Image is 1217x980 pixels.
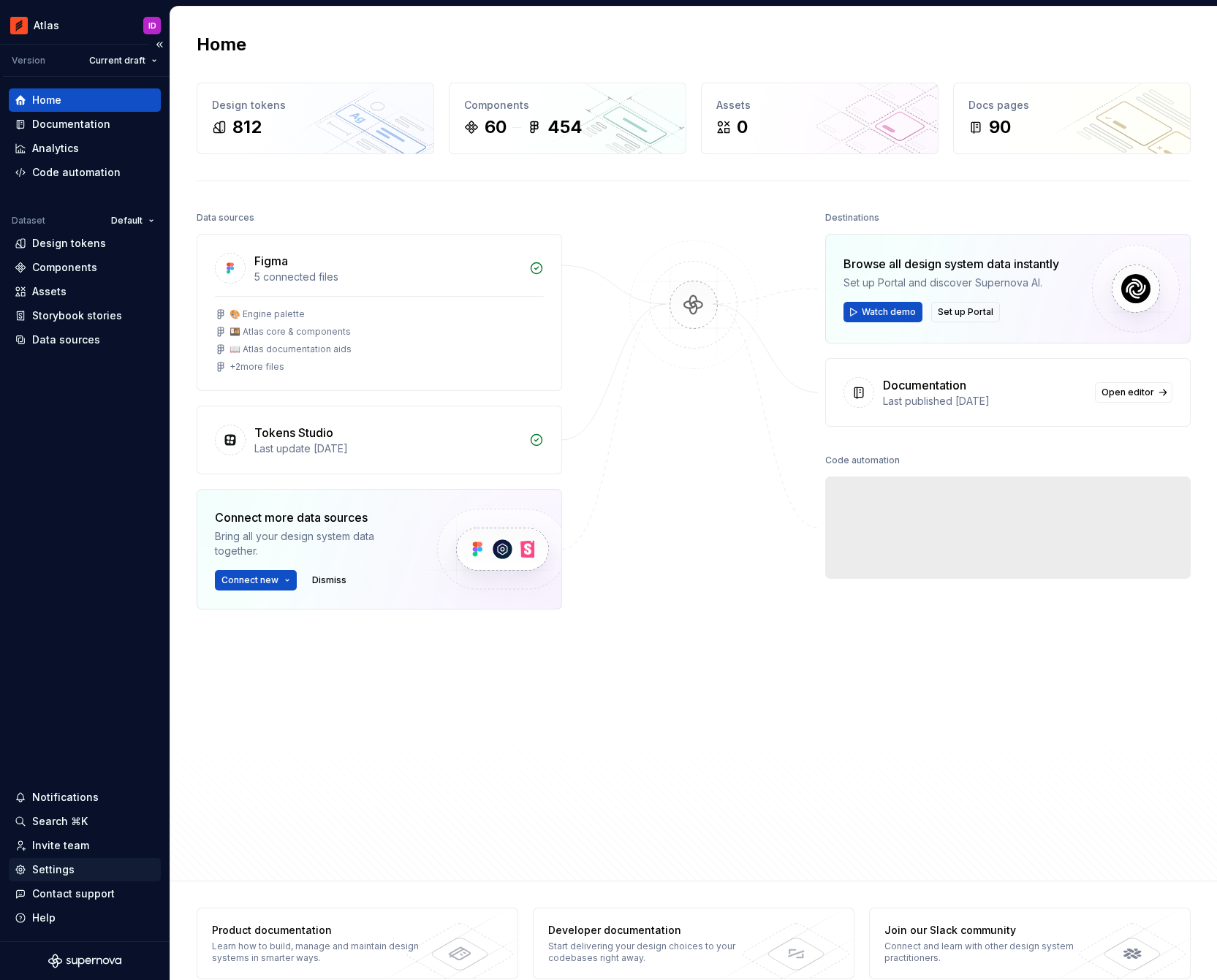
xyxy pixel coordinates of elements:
div: Components [464,98,671,113]
div: Product documentation [212,923,423,938]
div: Help [32,911,56,925]
div: Connect more data sources [215,509,412,526]
button: Connect new [215,570,297,590]
div: 454 [547,115,583,139]
div: Docs pages [968,98,1175,113]
a: Home [9,88,161,112]
div: 0 [737,115,748,139]
div: Storybook stories [32,308,122,323]
a: Invite team [9,834,161,857]
div: Version [12,55,45,67]
div: Code automation [825,450,900,471]
a: Settings [9,858,161,881]
div: 5 connected files [254,270,520,284]
a: Product documentationLearn how to build, manage and maintain design systems in smarter ways. [197,908,518,979]
div: Settings [32,862,75,877]
span: Connect new [221,574,278,586]
span: Current draft [89,55,145,67]
div: Assets [716,98,923,113]
div: Start delivering your design choices to your codebases right away. [548,941,759,964]
a: Code automation [9,161,161,184]
a: Design tokens [9,232,161,255]
button: Default [105,210,161,231]
div: Design tokens [32,236,106,251]
div: Notifications [32,790,99,805]
a: Design tokens812 [197,83,434,154]
span: Set up Portal [938,306,993,318]
button: Collapse sidebar [149,34,170,55]
div: Developer documentation [548,923,759,938]
button: Current draft [83,50,164,71]
div: 🎨 Engine palette [230,308,305,320]
a: Components60454 [449,83,686,154]
span: Dismiss [312,574,346,586]
div: Connect and learn with other design system practitioners. [884,941,1096,964]
a: Assets [9,280,161,303]
div: Atlas [34,18,59,33]
button: Notifications [9,786,161,809]
div: Browse all design system data instantly [843,255,1059,273]
div: Assets [32,284,67,299]
button: Set up Portal [931,302,1000,322]
div: Learn how to build, manage and maintain design systems in smarter ways. [212,941,423,964]
span: Watch demo [862,306,916,318]
a: Analytics [9,137,161,160]
div: Data sources [32,333,100,347]
div: + 2 more files [230,361,284,373]
div: Destinations [825,208,879,228]
span: Default [111,215,143,227]
div: Last update [DATE] [254,441,520,456]
button: Search ⌘K [9,810,161,833]
div: 812 [232,115,262,139]
div: 🍱 Atlas core & components [230,326,351,338]
div: 60 [485,115,507,139]
div: Bring all your design system data together. [215,529,412,558]
div: Analytics [32,141,79,156]
div: Documentation [32,117,110,132]
a: Components [9,256,161,279]
div: Data sources [197,208,254,228]
a: Join our Slack communityConnect and learn with other design system practitioners. [869,908,1191,979]
button: Help [9,906,161,930]
div: Invite team [32,838,89,853]
div: Set up Portal and discover Supernova AI. [843,276,1059,290]
a: Docs pages90 [953,83,1191,154]
button: Dismiss [306,570,353,590]
a: Storybook stories [9,304,161,327]
div: Search ⌘K [32,814,88,829]
img: 102f71e4-5f95-4b3f-aebe-9cae3cf15d45.png [10,17,28,34]
div: ID [148,20,156,31]
div: Design tokens [212,98,419,113]
a: Assets0 [701,83,939,154]
a: Documentation [9,113,161,136]
button: AtlasID [3,10,167,41]
div: Tokens Studio [254,424,333,441]
a: Developer documentationStart delivering your design choices to your codebases right away. [533,908,854,979]
svg: Supernova Logo [48,954,121,968]
a: Figma5 connected files🎨 Engine palette🍱 Atlas core & components📖 Atlas documentation aids+2more f... [197,234,562,391]
button: Contact support [9,882,161,905]
div: Last published [DATE] [883,394,1086,409]
a: Tokens StudioLast update [DATE] [197,406,562,474]
div: Code automation [32,165,121,180]
div: Join our Slack community [884,923,1096,938]
a: Open editor [1095,382,1172,403]
div: Components [32,260,97,275]
div: Contact support [32,886,115,901]
div: 90 [989,115,1011,139]
span: Open editor [1102,387,1154,398]
div: Figma [254,252,288,270]
a: Data sources [9,328,161,352]
div: Documentation [883,376,966,394]
div: Home [32,93,61,107]
div: 📖 Atlas documentation aids [230,343,352,355]
button: Watch demo [843,302,922,322]
div: Dataset [12,215,45,227]
h2: Home [197,33,246,56]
